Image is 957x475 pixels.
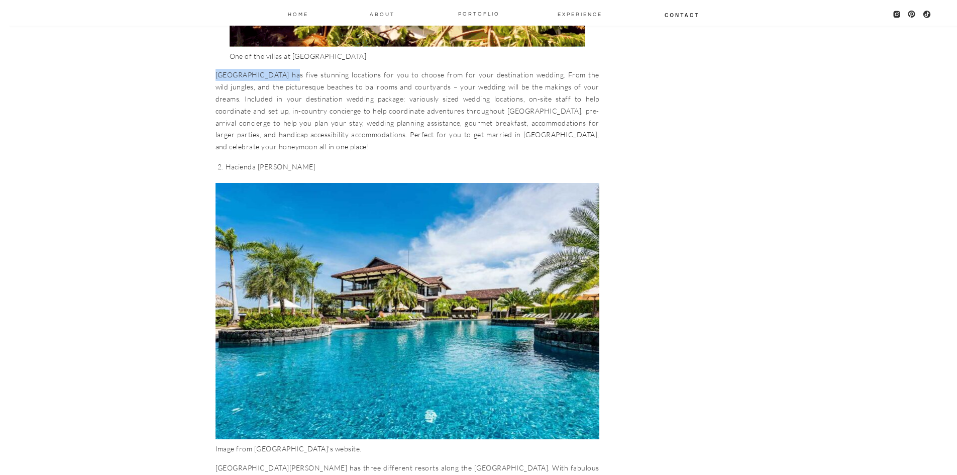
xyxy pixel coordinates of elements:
a: Hacienda [PERSON_NAME] [226,162,316,171]
a: About [369,10,395,18]
img: The 10 Best Places to Get Married in Costa Rica 11 [216,183,599,439]
a: EXPERIENCE [558,10,594,18]
figcaption: One of the villas at [GEOGRAPHIC_DATA] [230,50,585,62]
a: PORTOFLIO [454,9,504,17]
a: Contact [664,11,700,19]
figcaption: Image from [GEOGRAPHIC_DATA]’s website. [216,443,599,455]
a: Home [287,10,309,18]
p: [GEOGRAPHIC_DATA] has five stunning locations for you to choose from for your destination wedding... [216,69,599,153]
